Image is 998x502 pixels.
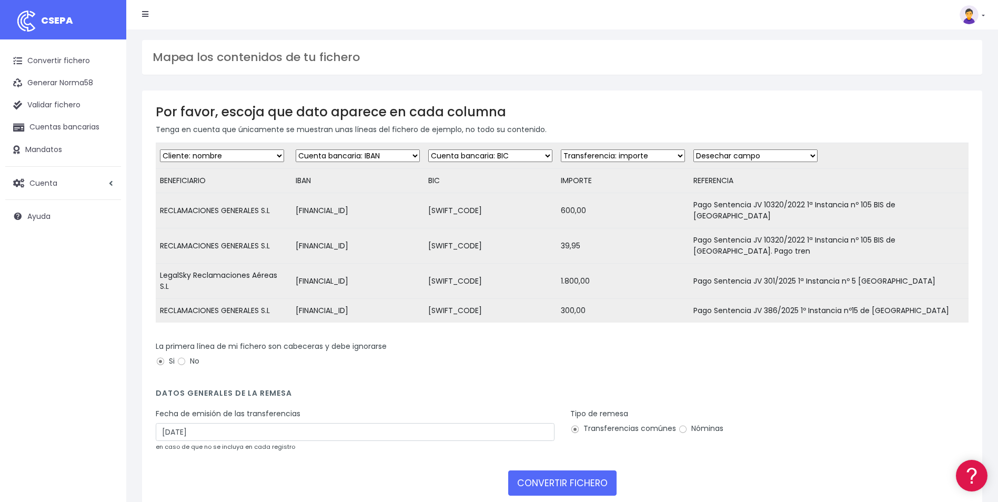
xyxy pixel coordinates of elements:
[291,169,424,193] td: IBAN
[156,193,291,228] td: RECLAMACIONES GENERALES S.L
[424,264,557,299] td: [SWIFT_CODE]
[5,94,121,116] a: Validar fichero
[27,211,51,222] span: Ayuda
[291,228,424,264] td: [FINANCIAL_ID]
[156,408,300,419] label: Fecha de emisión de las transferencias
[424,228,557,264] td: [SWIFT_CODE]
[689,193,969,228] td: Pago Sentencia JV 10320/2022 1ª Instancia nº 105 BIS de [GEOGRAPHIC_DATA]
[557,299,689,323] td: 300,00
[689,169,969,193] td: REFERENCIA
[960,5,979,24] img: profile
[156,356,175,367] label: Si
[291,193,424,228] td: [FINANCIAL_ID]
[689,299,969,323] td: Pago Sentencia JV 386/2025 1º Instancia nº15 de [GEOGRAPHIC_DATA]
[557,169,689,193] td: IMPORTE
[153,51,972,64] h3: Mapea los contenidos de tu fichero
[689,228,969,264] td: Pago Sentencia JV 10320/2022 1ª Instancia nº 105 BIS de [GEOGRAPHIC_DATA]. Pago tren
[156,264,291,299] td: LegalSky Reclamaciones Aéreas S.L
[689,264,969,299] td: Pago Sentencia JV 301/2025 1ª Instancia nº 5 [GEOGRAPHIC_DATA]
[156,228,291,264] td: RECLAMACIONES GENERALES S.L
[156,443,295,451] small: en caso de que no se incluya en cada registro
[156,169,291,193] td: BENEFICIARIO
[156,104,969,119] h3: Por favor, escoja que dato aparece en cada columna
[29,177,57,188] span: Cuenta
[156,341,387,352] label: La primera línea de mi fichero son cabeceras y debe ignorarse
[570,408,628,419] label: Tipo de remesa
[5,116,121,138] a: Cuentas bancarias
[678,423,723,434] label: Nóminas
[424,299,557,323] td: [SWIFT_CODE]
[156,299,291,323] td: RECLAMACIONES GENERALES S.L
[13,8,39,34] img: logo
[5,205,121,227] a: Ayuda
[291,299,424,323] td: [FINANCIAL_ID]
[5,72,121,94] a: Generar Norma58
[508,470,617,496] button: CONVERTIR FICHERO
[5,172,121,194] a: Cuenta
[156,124,969,135] p: Tenga en cuenta que únicamente se muestran unas líneas del fichero de ejemplo, no todo su contenido.
[424,193,557,228] td: [SWIFT_CODE]
[557,193,689,228] td: 600,00
[570,423,676,434] label: Transferencias comúnes
[156,389,969,403] h4: Datos generales de la remesa
[5,50,121,72] a: Convertir fichero
[177,356,199,367] label: No
[41,14,73,27] span: CSEPA
[557,264,689,299] td: 1.800,00
[424,169,557,193] td: BIC
[557,228,689,264] td: 39,95
[291,264,424,299] td: [FINANCIAL_ID]
[5,139,121,161] a: Mandatos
